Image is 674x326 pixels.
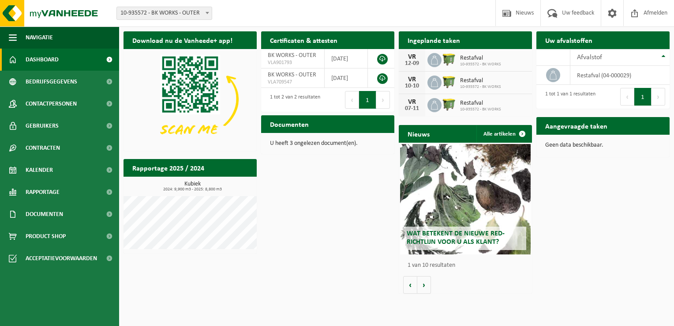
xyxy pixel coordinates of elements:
[407,230,505,246] span: Wat betekent de nieuwe RED-richtlijn voor u als klant?
[399,31,469,49] h2: Ingeplande taken
[442,52,457,67] img: WB-1100-HPE-GN-50
[26,159,53,181] span: Kalender
[124,159,213,176] h2: Rapportage 2025 / 2024
[268,59,318,66] span: VLA901793
[124,31,241,49] h2: Download nu de Vanheede+ app!
[345,91,359,109] button: Previous
[536,31,601,49] h2: Uw afvalstoffen
[26,203,63,225] span: Documenten
[652,88,665,106] button: Next
[325,68,368,88] td: [DATE]
[403,99,421,106] div: VR
[191,176,256,194] a: Bekijk rapportage
[403,76,421,83] div: VR
[26,49,59,71] span: Dashboard
[460,77,501,84] span: Restafval
[460,84,501,90] span: 10-935572 - BK WORKS
[620,88,634,106] button: Previous
[400,144,531,254] a: Wat betekent de nieuwe RED-richtlijn voor u als klant?
[124,49,257,149] img: Download de VHEPlus App
[128,187,257,192] span: 2024: 9,900 m3 - 2025: 8,800 m3
[442,97,457,112] img: WB-1100-HPE-GN-50
[359,91,376,109] button: 1
[117,7,212,19] span: 10-935572 - BK WORKS - OUTER
[26,93,77,115] span: Contactpersonen
[476,125,531,143] a: Alle artikelen
[442,74,457,89] img: WB-1100-HPE-GN-50
[460,100,501,107] span: Restafval
[128,181,257,192] h3: Kubiek
[26,137,60,159] span: Contracten
[261,31,346,49] h2: Certificaten & attesten
[26,181,60,203] span: Rapportage
[536,117,616,134] h2: Aangevraagde taken
[26,71,77,93] span: Bedrijfsgegevens
[634,88,652,106] button: 1
[270,140,386,147] p: U heeft 3 ongelezen document(en).
[261,115,318,133] h2: Documenten
[399,125,438,142] h2: Nieuws
[116,7,212,20] span: 10-935572 - BK WORKS - OUTER
[460,107,501,112] span: 10-935572 - BK WORKS
[26,247,97,269] span: Acceptatievoorwaarden
[268,79,318,86] span: VLA709547
[376,91,390,109] button: Next
[266,90,320,110] div: 1 tot 2 van 2 resultaten
[26,27,53,49] span: Navigatie
[268,72,316,78] span: BK WORKS - OUTER
[26,115,59,137] span: Gebruikers
[408,262,528,269] p: 1 van 10 resultaten
[403,83,421,89] div: 10-10
[460,62,501,67] span: 10-935572 - BK WORKS
[403,106,421,112] div: 07-11
[403,61,421,67] div: 12-09
[403,276,417,294] button: Vorige
[545,142,661,148] p: Geen data beschikbaar.
[268,52,316,59] span: BK WORKS - OUTER
[570,66,670,85] td: restafval (04-000029)
[26,225,66,247] span: Product Shop
[417,276,431,294] button: Volgende
[403,53,421,61] div: VR
[541,87,595,106] div: 1 tot 1 van 1 resultaten
[577,54,602,61] span: Afvalstof
[460,55,501,62] span: Restafval
[325,49,368,68] td: [DATE]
